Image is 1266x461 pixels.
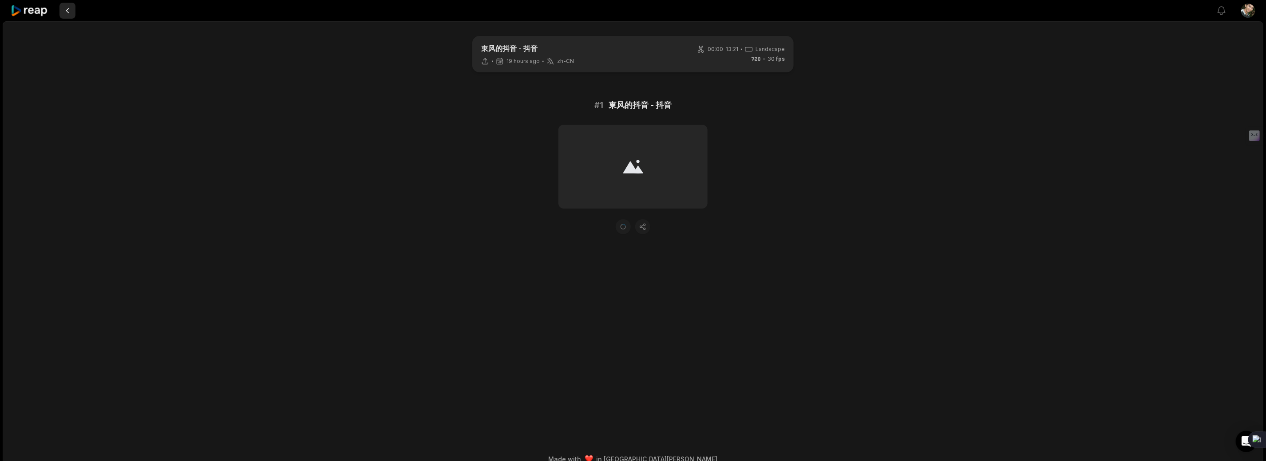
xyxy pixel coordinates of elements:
span: Landscape [756,45,785,53]
span: 東风的抖音 - 抖音 [609,99,672,111]
span: fps [776,55,785,62]
p: 東风的抖音 - 抖音 [481,43,574,54]
span: 19 hours ago [506,58,540,65]
span: 00:00 - 13:21 [708,45,738,53]
span: 30 [768,55,785,63]
span: # 1 [594,99,603,111]
span: zh-CN [557,58,574,65]
div: Open Intercom Messenger [1236,431,1257,452]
